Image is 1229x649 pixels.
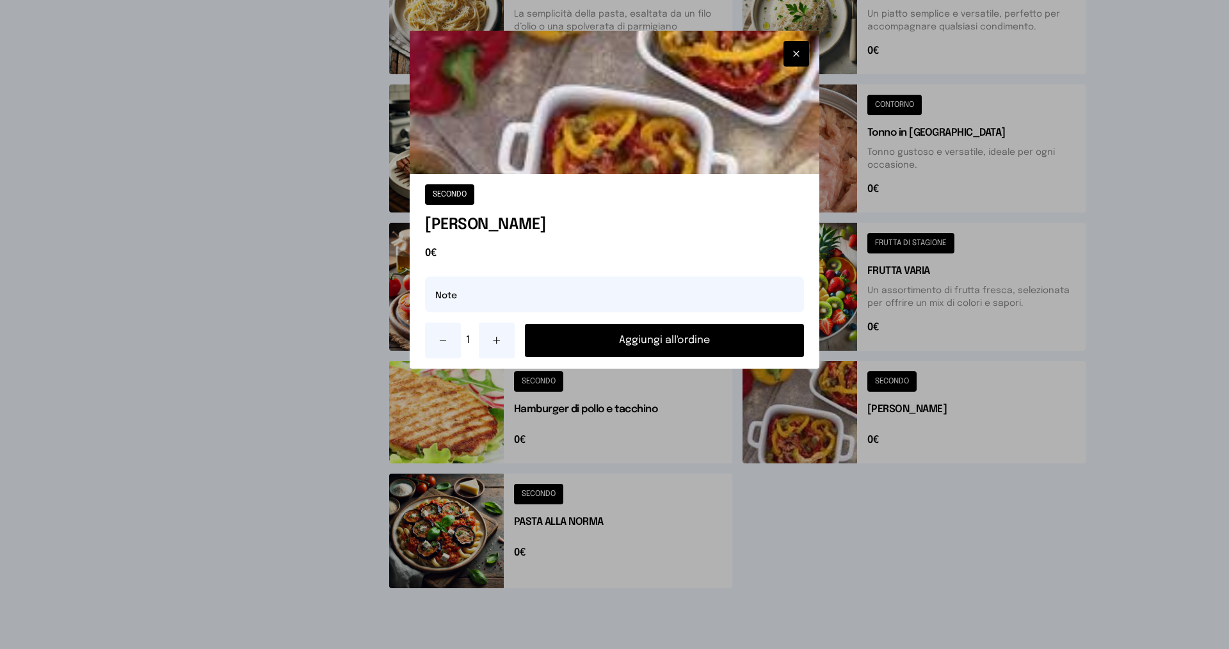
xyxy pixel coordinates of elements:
img: Peperoni gratinati [410,31,819,174]
button: SECONDO [425,184,474,205]
h1: [PERSON_NAME] [425,215,804,236]
span: 0€ [425,246,804,261]
span: 1 [466,333,474,348]
button: Aggiungi all'ordine [525,324,804,357]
